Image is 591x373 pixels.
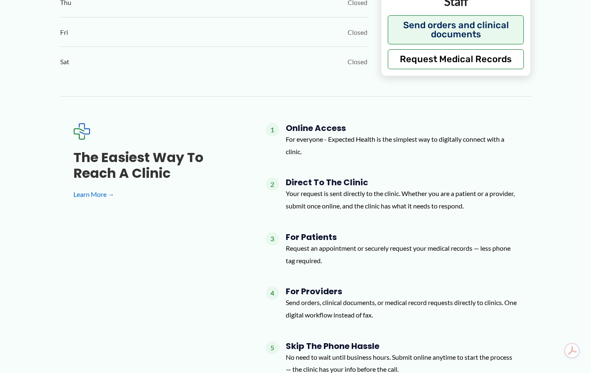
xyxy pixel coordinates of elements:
span: Closed [348,56,367,68]
span: Fri [60,26,68,39]
button: Request Medical Records [388,49,524,69]
h4: Skip the Phone Hassle [286,341,518,351]
p: Your request is sent directly to the clinic. Whether you are a patient or a provider, submit once... [286,187,518,212]
span: Closed [348,26,367,39]
h4: For Providers [286,286,518,296]
span: 2 [266,177,279,191]
p: Send orders, clinical documents, or medical record requests directly to clinics. One digital work... [286,296,518,321]
img: Expected Healthcare Logo [73,123,90,140]
p: For everyone - Expected Health is the simplest way to digitally connect with a clinic. [286,133,518,157]
p: Request an appointment or securely request your medical records — less phone tag required. [286,242,518,266]
a: Learn More → [73,188,239,201]
span: Sat [60,56,69,68]
span: 4 [266,286,279,300]
span: 3 [266,232,279,245]
h4: For Patients [286,232,518,242]
h3: The Easiest Way to Reach a Clinic [73,150,239,182]
h4: Online Access [286,123,518,133]
h4: Direct to the Clinic [286,177,518,187]
span: 1 [266,123,279,136]
span: 5 [266,341,279,354]
button: Send orders and clinical documents [388,15,524,44]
